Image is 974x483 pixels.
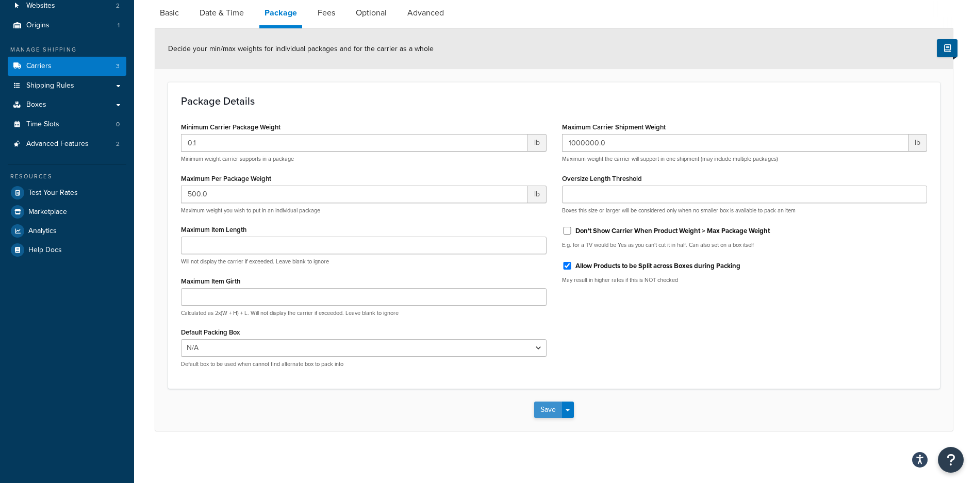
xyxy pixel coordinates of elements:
[26,2,55,10] span: Websites
[562,123,666,131] label: Maximum Carrier Shipment Weight
[116,120,120,129] span: 0
[351,1,392,25] a: Optional
[181,175,271,182] label: Maximum Per Package Weight
[181,155,547,163] p: Minimum weight carrier supports in a package
[8,57,126,76] a: Carriers3
[312,1,340,25] a: Fees
[562,241,928,249] p: E.g. for a TV would be Yes as you can't cut it in half. Can also set on a box itself
[8,172,126,181] div: Resources
[562,175,642,182] label: Oversize Length Threshold
[26,140,89,148] span: Advanced Features
[116,2,120,10] span: 2
[528,134,547,152] span: lb
[181,226,246,234] label: Maximum Item Length
[938,447,964,473] button: Open Resource Center
[8,222,126,240] a: Analytics
[8,115,126,134] li: Time Slots
[8,135,126,154] a: Advanced Features2
[28,208,67,216] span: Marketplace
[8,115,126,134] a: Time Slots0
[28,189,78,197] span: Test Your Rates
[402,1,449,25] a: Advanced
[26,120,59,129] span: Time Slots
[28,227,57,236] span: Analytics
[155,1,184,25] a: Basic
[909,134,927,152] span: lb
[937,39,958,57] button: Show Help Docs
[8,241,126,259] a: Help Docs
[8,16,126,35] li: Origins
[116,62,120,71] span: 3
[26,62,52,71] span: Carriers
[575,226,770,236] label: Don't Show Carrier When Product Weight > Max Package Weight
[26,81,74,90] span: Shipping Rules
[181,360,547,368] p: Default box to be used when cannot find alternate box to pack into
[181,95,927,107] h3: Package Details
[26,101,46,109] span: Boxes
[8,16,126,35] a: Origins1
[116,140,120,148] span: 2
[8,45,126,54] div: Manage Shipping
[181,309,547,317] p: Calculated as 2x(W + H) + L. Will not display the carrier if exceeded. Leave blank to ignore
[259,1,302,28] a: Package
[181,277,240,285] label: Maximum Item Girth
[562,276,928,284] p: May result in higher rates if this is NOT checked
[562,155,928,163] p: Maximum weight the carrier will support in one shipment (may include multiple packages)
[181,123,280,131] label: Minimum Carrier Package Weight
[575,261,740,271] label: Allow Products to be Split across Boxes during Packing
[181,207,547,214] p: Maximum weight you wish to put in an individual package
[168,43,434,54] span: Decide your min/max weights for individual packages and for the carrier as a whole
[194,1,249,25] a: Date & Time
[26,21,49,30] span: Origins
[8,203,126,221] a: Marketplace
[8,135,126,154] li: Advanced Features
[534,402,562,418] button: Save
[8,95,126,114] a: Boxes
[8,76,126,95] a: Shipping Rules
[562,207,928,214] p: Boxes this size or larger will be considered only when no smaller box is available to pack an item
[28,246,62,255] span: Help Docs
[181,328,240,336] label: Default Packing Box
[8,184,126,202] a: Test Your Rates
[8,57,126,76] li: Carriers
[181,258,547,265] p: Will not display the carrier if exceeded. Leave blank to ignore
[528,186,547,203] span: lb
[118,21,120,30] span: 1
